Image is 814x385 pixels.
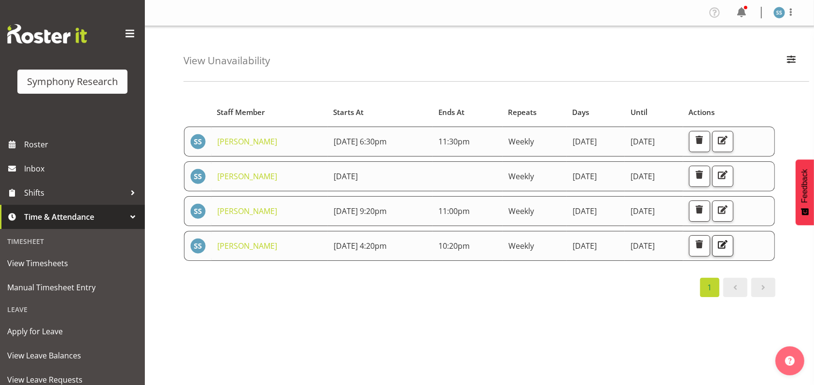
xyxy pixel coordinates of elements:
span: [DATE] [334,171,358,182]
span: 10:20pm [438,241,470,251]
img: shane-shaw-williams1936.jpg [190,203,206,219]
span: [DATE] 9:20pm [334,206,387,216]
img: help-xxl-2.png [785,356,795,366]
img: Rosterit website logo [7,24,87,43]
div: Symphony Research [27,74,118,89]
span: Days [573,107,589,118]
a: [PERSON_NAME] [217,241,277,251]
span: View Timesheets [7,256,138,271]
div: Timesheet [2,231,142,251]
a: Manual Timesheet Entry [2,275,142,299]
a: [PERSON_NAME] [217,206,277,216]
button: Delete Unavailability [689,235,710,257]
span: [DATE] [573,241,597,251]
button: Delete Unavailability [689,200,710,222]
div: Leave [2,299,142,319]
span: [DATE] 4:20pm [334,241,387,251]
span: Weekly [508,171,534,182]
span: Weekly [508,136,534,147]
a: View Leave Balances [2,343,142,368]
a: Apply for Leave [2,319,142,343]
span: Feedback [800,169,809,203]
span: [DATE] [631,241,655,251]
button: Edit Unavailability [712,235,733,257]
button: Edit Unavailability [712,200,733,222]
a: View Timesheets [2,251,142,275]
span: Until [631,107,647,118]
span: [DATE] [573,206,597,216]
span: [DATE] [573,171,597,182]
span: Manual Timesheet Entry [7,280,138,295]
img: shane-shaw-williams1936.jpg [773,7,785,18]
a: [PERSON_NAME] [217,136,277,147]
button: Filter Employees [781,50,801,71]
span: Weekly [508,241,534,251]
span: Repeats [508,107,537,118]
span: [DATE] 6:30pm [334,136,387,147]
span: [DATE] [631,206,655,216]
button: Delete Unavailability [689,131,710,152]
span: Time & Attendance [24,210,126,224]
img: shane-shaw-williams1936.jpg [190,134,206,149]
button: Delete Unavailability [689,166,710,187]
img: shane-shaw-williams1936.jpg [190,169,206,184]
button: Feedback - Show survey [796,159,814,225]
span: Shifts [24,185,126,200]
span: [DATE] [631,171,655,182]
span: Weekly [508,206,534,216]
a: [PERSON_NAME] [217,171,277,182]
span: 11:30pm [438,136,470,147]
span: 11:00pm [438,206,470,216]
span: [DATE] [573,136,597,147]
span: Apply for Leave [7,324,138,339]
button: Edit Unavailability [712,166,733,187]
span: Inbox [24,161,140,176]
span: [DATE] [631,136,655,147]
h4: View Unavailability [183,55,270,66]
img: shane-shaw-williams1936.jpg [190,238,206,254]
span: Roster [24,137,140,152]
span: View Leave Balances [7,348,138,363]
button: Edit Unavailability [712,131,733,152]
span: Ends At [438,107,464,118]
span: Starts At [333,107,364,118]
span: Staff Member [217,107,265,118]
span: Actions [688,107,715,118]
